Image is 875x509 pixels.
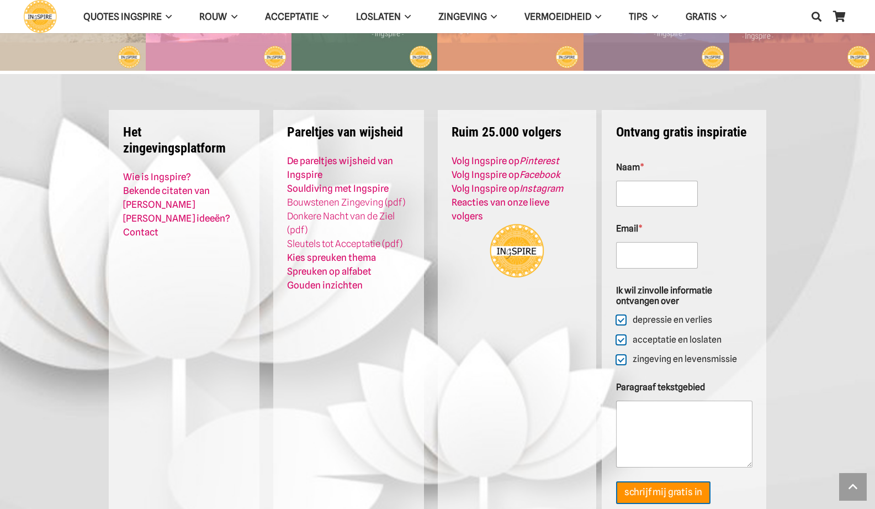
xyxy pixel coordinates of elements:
span: GRATIS Menu [717,3,726,30]
strong: Volg Ingspire op [452,155,559,166]
a: AcceptatieAcceptatie Menu [251,3,342,31]
a: QUOTES INGSPIREQUOTES INGSPIRE Menu [70,3,185,31]
strong: Ontvang gratis inspiratie [616,124,746,140]
label: Naam [616,162,752,172]
span: Acceptatie [265,11,319,22]
a: Volg Ingspire opPinterest [452,155,559,166]
label: Paragraaf tekstgebied [616,382,752,392]
a: Contact [123,227,158,238]
a: Bekende citaten van [PERSON_NAME] [123,185,210,210]
span: ROUW [199,11,227,22]
label: acceptatie en loslaten [626,334,722,346]
a: Gouden inzichten [287,280,363,291]
span: VERMOEIDHEID Menu [591,3,601,30]
a: Kies spreuken thema [287,252,376,263]
span: TIPS [629,11,648,22]
a: VERMOEIDHEIDVERMOEIDHEID Menu [511,3,615,31]
a: Reacties van onze lieve volgers [452,197,549,222]
a: Bouwstenen Zingeving (pdf) [287,197,405,208]
a: LoslatenLoslaten Menu [342,3,425,31]
em: Pinterest [519,155,559,166]
a: Spreuken op alfabet [287,266,372,277]
span: ROUW Menu [227,3,237,30]
img: Ingspire.nl - het zingevingsplatform! [489,223,544,278]
span: Acceptatie Menu [319,3,328,30]
span: QUOTES INGSPIRE Menu [162,3,172,30]
span: Loslaten Menu [401,3,411,30]
strong: Ruim 25.000 volgers [452,124,561,140]
a: Souldiving met Ingspire [287,183,389,194]
a: ROUWROUW Menu [185,3,251,31]
a: [PERSON_NAME] ideeën? [123,213,230,224]
a: Zoeken [805,3,828,30]
a: ZingevingZingeving Menu [425,3,511,31]
a: TIPSTIPS Menu [615,3,671,31]
a: Donkere Nacht van de Ziel (pdf) [287,211,395,235]
span: Zingeving Menu [487,3,497,30]
a: Volg Ingspire opInstagram [452,183,563,194]
a: De pareltjes wijsheid van Ingspire [287,155,393,180]
strong: Het zingevingsplatform [123,124,226,156]
a: Terug naar top [839,473,867,501]
legend: Ik wil zinvolle informatie ontvangen over [616,285,752,306]
em: Facebook [519,169,560,180]
span: Zingeving [438,11,487,22]
span: TIPS Menu [648,3,657,30]
label: depressie en verlies [626,314,712,326]
span: VERMOEIDHEID [524,11,591,22]
button: schrijf mij gratis in [616,481,710,504]
a: Wie is Ingspire? [123,171,191,182]
strong: Volg Ingspire op [452,183,563,194]
span: GRATIS [686,11,717,22]
label: zingeving en levensmissie [626,354,737,365]
label: Email [616,223,752,234]
a: GRATISGRATIS Menu [672,3,740,31]
a: Volg Ingspire opFacebook [452,169,560,180]
em: Instagram [519,183,563,194]
span: Loslaten [356,11,401,22]
a: Sleutels tot Acceptatie (pdf) [287,238,402,249]
span: QUOTES INGSPIRE [83,11,162,22]
strong: Pareltjes van wijsheid [287,124,403,140]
